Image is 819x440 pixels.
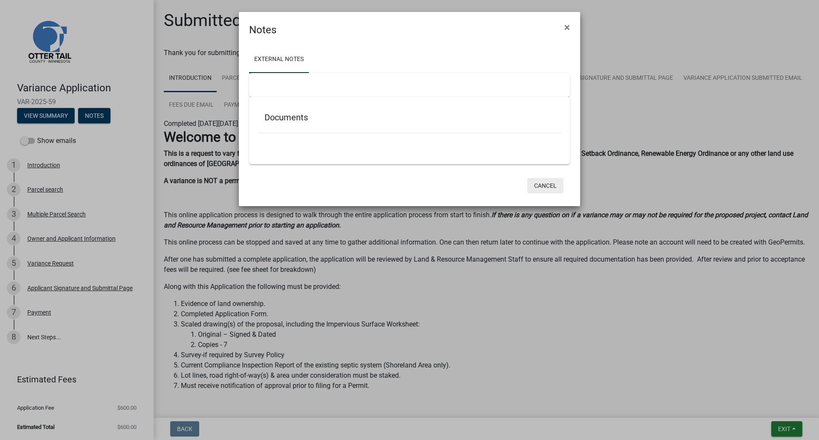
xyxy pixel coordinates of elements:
span: × [564,21,570,33]
button: Close [558,15,577,39]
button: Cancel [527,178,563,193]
a: External Notes [249,46,309,73]
h5: Documents [264,112,555,122]
h4: Notes [249,22,276,38]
